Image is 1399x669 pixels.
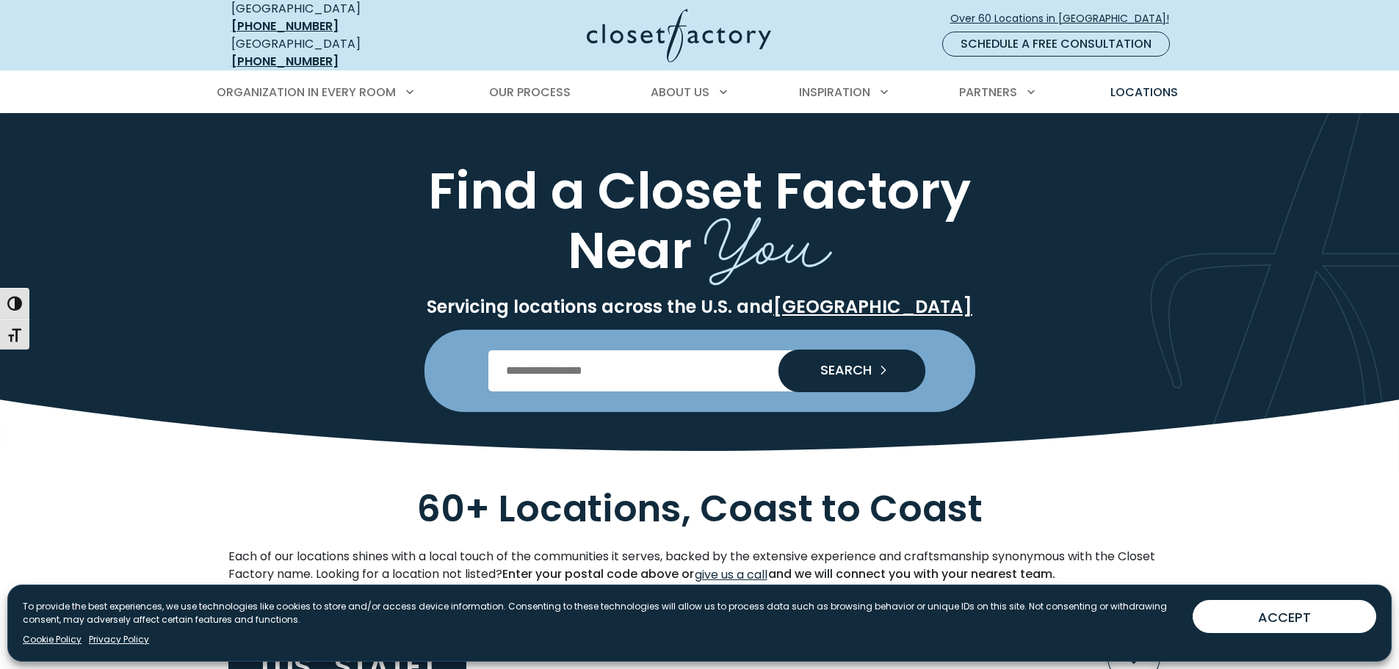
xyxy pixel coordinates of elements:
[489,84,571,101] span: Our Process
[231,35,444,70] div: [GEOGRAPHIC_DATA]
[428,155,971,226] span: Find a Closet Factory
[206,72,1193,113] nav: Primary Menu
[228,296,1171,318] p: Servicing locations across the U.S. and
[942,32,1170,57] a: Schedule a Free Consultation
[417,482,983,535] span: 60+ Locations, Coast to Coast
[89,633,149,646] a: Privacy Policy
[950,6,1182,32] a: Over 60 Locations in [GEOGRAPHIC_DATA]!
[23,600,1181,626] p: To provide the best experiences, we use technologies like cookies to store and/or access device i...
[23,633,82,646] a: Cookie Policy
[809,364,872,377] span: SEARCH
[568,214,692,286] span: Near
[950,11,1181,26] span: Over 60 Locations in [GEOGRAPHIC_DATA]!
[773,294,972,319] a: [GEOGRAPHIC_DATA]
[217,84,396,101] span: Organization in Every Room
[231,18,339,35] a: [PHONE_NUMBER]
[704,184,832,292] span: You
[694,565,768,585] a: give us a call
[1193,600,1376,633] button: ACCEPT
[488,350,911,391] input: Enter Postal Code
[651,84,709,101] span: About Us
[778,350,925,392] button: Search our Nationwide Locations
[587,9,771,62] img: Closet Factory Logo
[228,548,1171,585] p: Each of our locations shines with a local touch of the communities it serves, backed by the exten...
[959,84,1017,101] span: Partners
[502,565,1055,582] strong: Enter your postal code above or and we will connect you with your nearest team.
[231,53,339,70] a: [PHONE_NUMBER]
[1110,84,1178,101] span: Locations
[799,84,870,101] span: Inspiration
